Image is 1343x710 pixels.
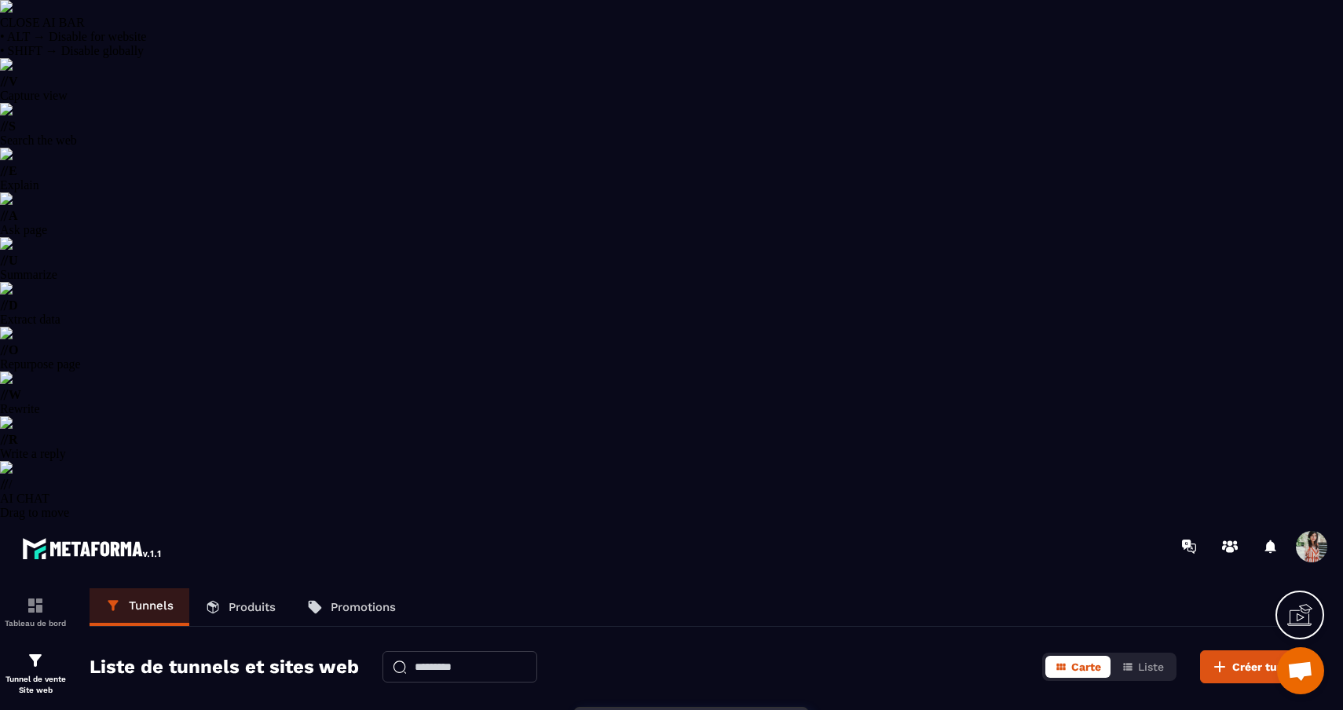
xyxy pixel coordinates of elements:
[129,598,174,613] p: Tunnels
[4,584,67,639] a: formationformationTableau de bord
[26,596,45,615] img: formation
[331,600,396,614] p: Promotions
[4,639,67,708] a: formationformationTunnel de vente Site web
[90,588,189,626] a: Tunnels
[4,619,67,628] p: Tableau de bord
[229,600,276,614] p: Produits
[1045,656,1111,678] button: Carte
[4,674,67,696] p: Tunnel de vente Site web
[90,651,359,683] h2: Liste de tunnels et sites web
[189,588,291,626] a: Produits
[26,651,45,670] img: formation
[1138,661,1164,673] span: Liste
[291,588,412,626] a: Promotions
[1071,661,1101,673] span: Carte
[1277,647,1324,694] div: Ouvrir le chat
[1200,650,1312,683] button: Créer tunnel
[1232,659,1301,675] span: Créer tunnel
[22,534,163,562] img: logo
[1112,656,1173,678] button: Liste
